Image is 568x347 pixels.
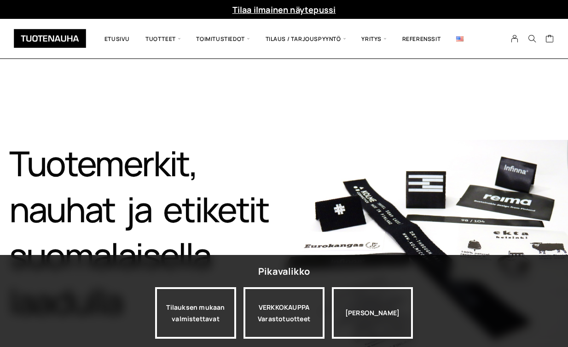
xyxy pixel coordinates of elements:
h1: Tuotemerkit, nauhat ja etiketit suomalaisella laadulla​ [9,140,284,324]
div: Pikavalikko [258,263,310,280]
div: [PERSON_NAME] [332,287,413,339]
span: Toimitustiedot [188,26,257,52]
span: Tuotteet [138,26,188,52]
img: Tuotenauha Oy [14,29,86,48]
img: English [456,36,464,41]
a: Tilauksen mukaan valmistettavat [155,287,236,339]
a: VERKKOKAUPPAVarastotuotteet [243,287,325,339]
span: Yritys [354,26,394,52]
a: Etusivu [97,26,138,52]
a: Tilaa ilmainen näytepussi [232,4,336,15]
a: My Account [506,35,524,43]
span: Tilaus / Tarjouspyyntö [258,26,354,52]
button: Search [523,35,541,43]
a: Cart [545,34,554,45]
a: Referenssit [394,26,449,52]
div: VERKKOKAUPPA Varastotuotteet [243,287,325,339]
